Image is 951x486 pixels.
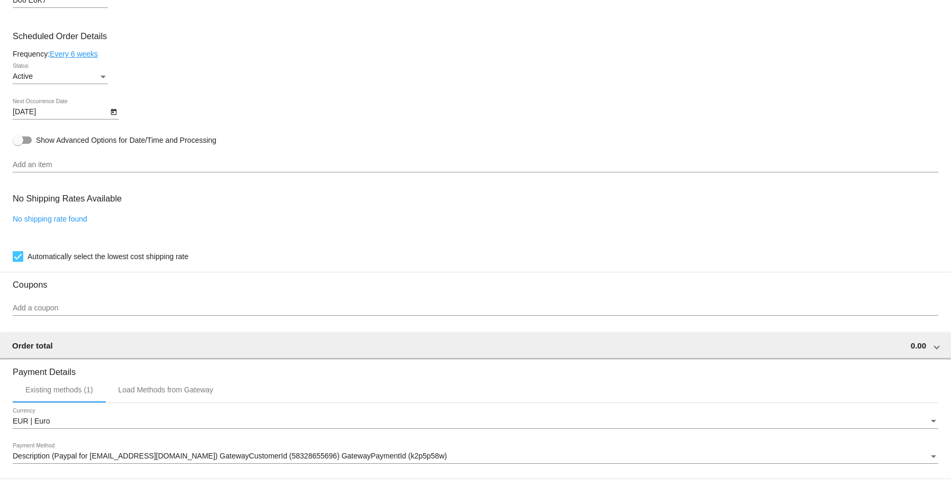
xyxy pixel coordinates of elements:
[13,452,447,460] span: Description (Paypal for [EMAIL_ADDRESS][DOMAIN_NAME]) GatewayCustomerId (58328655696) GatewayPaym...
[118,386,214,394] div: Load Methods from Gateway
[13,187,122,210] h3: No Shipping Rates Available
[108,106,119,117] button: Open calendar
[12,341,53,350] span: Order total
[13,31,938,41] h3: Scheduled Order Details
[13,72,33,80] span: Active
[13,161,938,169] input: Add an item
[50,50,98,58] a: Every 6 weeks
[13,304,938,313] input: Add a coupon
[13,417,938,426] mat-select: Currency
[13,417,50,425] span: EUR | Euro
[13,50,938,58] div: Frequency:
[13,215,87,223] a: No shipping rate found
[36,135,216,145] span: Show Advanced Options for Date/Time and Processing
[911,341,926,350] span: 0.00
[28,250,188,263] span: Automatically select the lowest cost shipping rate
[13,452,938,461] mat-select: Payment Method
[25,386,93,394] div: Existing methods (1)
[13,108,108,116] input: Next Occurrence Date
[13,359,938,377] h3: Payment Details
[13,72,108,81] mat-select: Status
[13,272,938,290] h3: Coupons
